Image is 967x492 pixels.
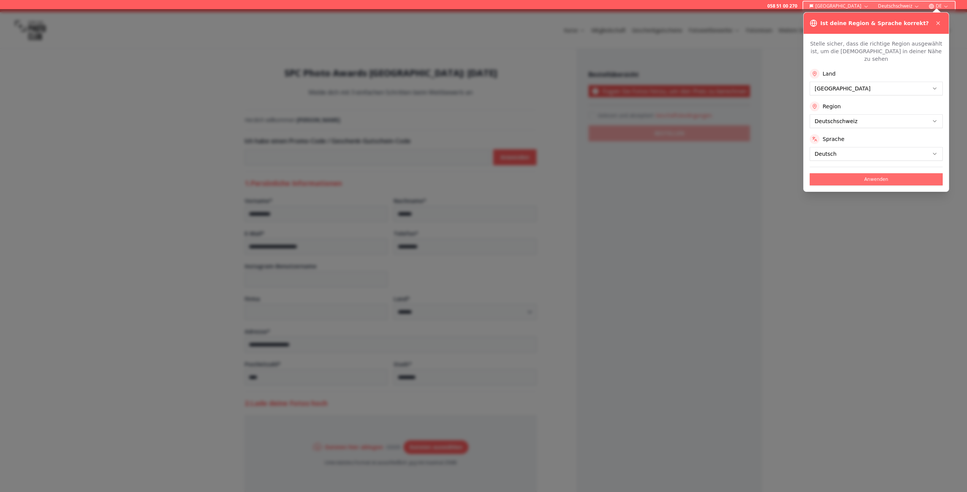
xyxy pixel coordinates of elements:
label: Region [823,103,841,110]
button: Anwenden [810,173,943,185]
button: DE [926,2,952,11]
label: Land [823,70,836,78]
button: [GEOGRAPHIC_DATA] [806,2,872,11]
a: 058 51 00 270 [767,3,797,9]
h3: Ist deine Region & Sprache korrekt? [820,19,929,27]
label: Sprache [823,135,844,143]
p: Stelle sicher, dass die richtige Region ausgewählt ist, um die [DEMOGRAPHIC_DATA] in deiner Nähe ... [810,40,943,63]
button: Deutschschweiz [875,2,923,11]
